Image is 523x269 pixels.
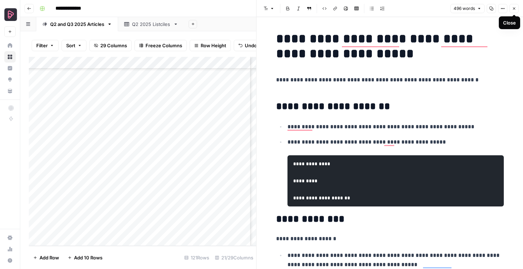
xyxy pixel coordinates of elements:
[4,63,16,74] a: Insights
[132,21,170,28] div: Q2 2025 Listciles
[118,17,184,31] a: Q2 2025 Listciles
[36,17,118,31] a: Q2 and Q3 2025 Articles
[32,40,59,51] button: Filter
[100,42,127,49] span: 29 Columns
[62,40,86,51] button: Sort
[234,40,261,51] button: Undo
[4,51,16,63] a: Browse
[74,254,102,261] span: Add 10 Rows
[4,85,16,97] a: Your Data
[450,4,485,13] button: 496 words
[4,8,17,21] img: Preply Business Logo
[212,252,256,263] div: 21/29 Columns
[4,232,16,243] a: Settings
[190,40,231,51] button: Row Height
[146,42,182,49] span: Freeze Columns
[66,42,75,49] span: Sort
[181,252,212,263] div: 121 Rows
[201,42,226,49] span: Row Height
[50,21,104,28] div: Q2 and Q3 2025 Articles
[89,40,132,51] button: 29 Columns
[63,252,107,263] button: Add 10 Rows
[36,42,48,49] span: Filter
[4,74,16,85] a: Opportunities
[4,6,16,23] button: Workspace: Preply Business
[4,40,16,51] a: Home
[4,255,16,266] button: Help + Support
[39,254,59,261] span: Add Row
[29,252,63,263] button: Add Row
[4,243,16,255] a: Usage
[454,5,475,12] span: 496 words
[134,40,187,51] button: Freeze Columns
[245,42,257,49] span: Undo
[503,19,516,26] div: Close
